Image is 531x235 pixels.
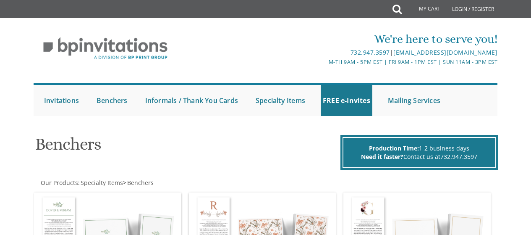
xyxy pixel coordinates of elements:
[81,179,123,187] span: Specialty Items
[361,153,403,161] span: Need it faster?
[321,85,372,116] a: FREE e-Invites
[343,137,496,168] div: 1-2 business days Contact us at
[386,85,442,116] a: Mailing Services
[440,153,477,161] a: 732.947.3597
[369,144,419,152] span: Production Time:
[188,48,497,58] div: |
[401,1,446,18] a: My Cart
[393,48,497,56] a: [EMAIL_ADDRESS][DOMAIN_NAME]
[94,85,130,116] a: Benchers
[254,85,307,116] a: Specialty Items
[188,31,497,48] div: We're here to serve you!
[188,58,497,66] div: M-Th 9am - 5pm EST | Fri 9am - 1pm EST | Sun 11am - 3pm EST
[34,31,178,66] img: BP Invitation Loft
[123,179,154,187] span: >
[35,135,338,160] h1: Benchers
[80,179,123,187] a: Specialty Items
[127,179,154,187] span: Benchers
[126,179,154,187] a: Benchers
[42,85,81,116] a: Invitations
[143,85,240,116] a: Informals / Thank You Cards
[40,179,78,187] a: Our Products
[34,179,266,187] div: :
[351,48,390,56] a: 732.947.3597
